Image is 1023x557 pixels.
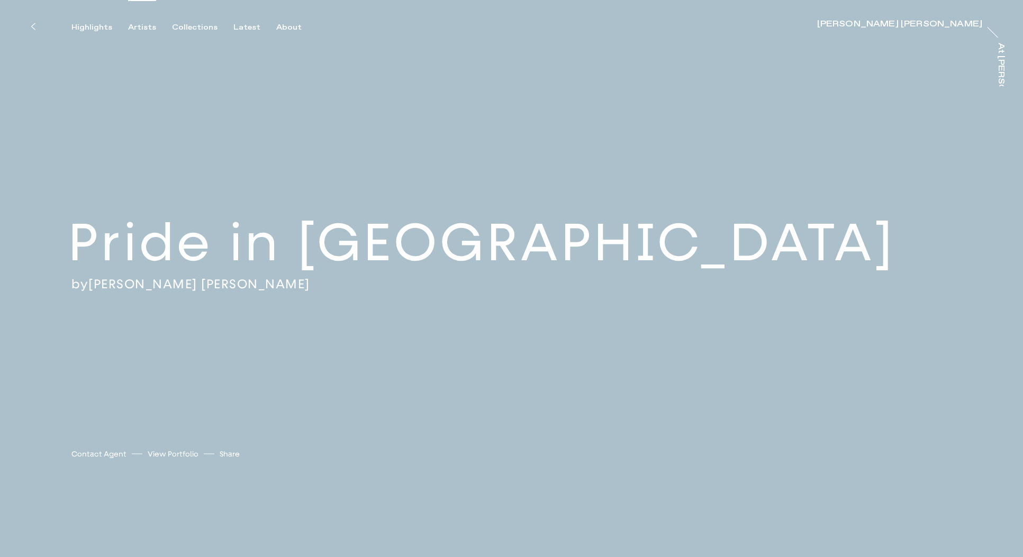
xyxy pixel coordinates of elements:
[997,43,1005,138] div: At [PERSON_NAME]
[994,43,1005,86] a: At [PERSON_NAME]
[71,23,112,32] div: Highlights
[172,23,218,32] div: Collections
[233,23,276,32] button: Latest
[71,276,88,291] span: by
[817,20,982,31] a: [PERSON_NAME] [PERSON_NAME]
[172,23,233,32] button: Collections
[233,23,260,32] div: Latest
[128,23,172,32] button: Artists
[68,209,967,276] h2: Pride in [GEOGRAPHIC_DATA]
[71,449,126,460] a: Contact Agent
[71,23,128,32] button: Highlights
[88,276,310,291] a: [PERSON_NAME] [PERSON_NAME]
[276,23,318,32] button: About
[276,23,302,32] div: About
[128,23,156,32] div: Artists
[220,447,240,461] button: Share
[148,449,198,460] a: View Portfolio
